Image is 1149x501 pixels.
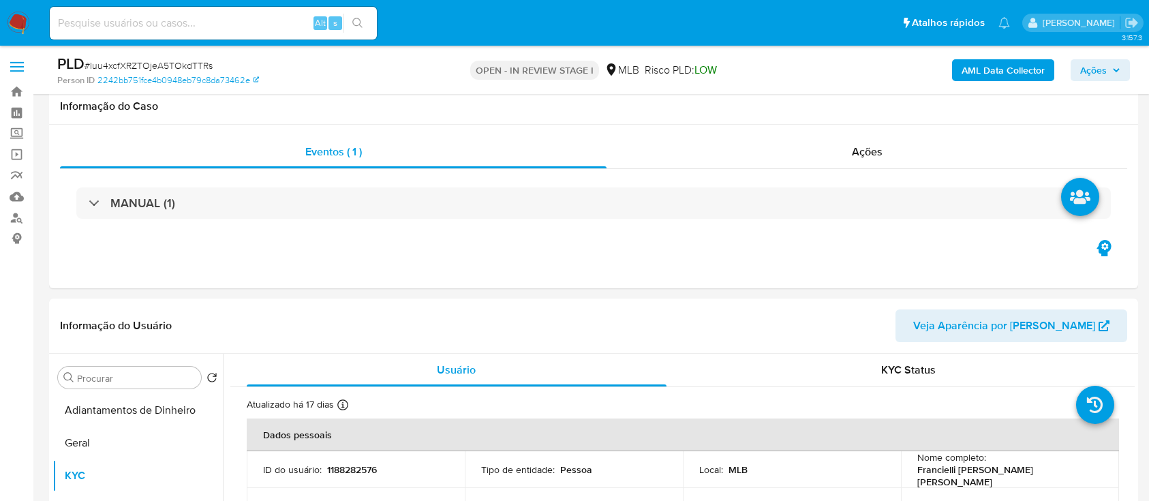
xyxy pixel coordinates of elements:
[470,61,599,80] p: OPEN - IN REVIEW STAGE I
[315,16,326,29] span: Alt
[97,74,259,87] a: 2242bb751fce4b0948eb79c8da73462e
[343,14,371,33] button: search-icon
[1071,59,1130,81] button: Ações
[729,464,748,476] p: MLB
[437,362,476,378] span: Usuário
[1043,16,1120,29] p: carlos.guerra@mercadopago.com.br
[895,309,1127,342] button: Veja Aparência por [PERSON_NAME]
[913,309,1095,342] span: Veja Aparência por [PERSON_NAME]
[333,16,337,29] span: s
[85,59,213,72] span: # Iuu4xcfXRZTOjeA5TOkdTTRs
[110,196,175,211] h3: MANUAL (1)
[52,394,223,427] button: Adiantamentos de Dinheiro
[57,52,85,74] b: PLD
[560,464,592,476] p: Pessoa
[57,74,95,87] b: Person ID
[604,63,639,78] div: MLB
[917,451,986,464] p: Nome completo :
[76,187,1111,219] div: MANUAL (1)
[1124,16,1139,30] a: Sair
[912,16,985,30] span: Atalhos rápidos
[60,319,172,333] h1: Informação do Usuário
[962,59,1045,81] b: AML Data Collector
[699,464,723,476] p: Local :
[63,372,74,383] button: Procurar
[645,63,717,78] span: Risco PLD:
[917,464,1097,488] p: Francielli [PERSON_NAME] [PERSON_NAME]
[881,362,936,378] span: KYC Status
[481,464,555,476] p: Tipo de entidade :
[50,14,377,32] input: Pesquise usuários ou casos...
[305,144,362,160] span: Eventos ( 1 )
[694,62,717,78] span: LOW
[952,59,1054,81] button: AML Data Collector
[247,419,1119,451] th: Dados pessoais
[77,372,196,384] input: Procurar
[52,459,223,492] button: KYC
[60,100,1127,113] h1: Informação do Caso
[1080,59,1107,81] span: Ações
[206,372,217,387] button: Retornar ao pedido padrão
[852,144,883,160] span: Ações
[998,17,1010,29] a: Notificações
[263,464,322,476] p: ID do usuário :
[52,427,223,459] button: Geral
[327,464,377,476] p: 1188282576
[247,398,334,411] p: Atualizado há 17 dias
